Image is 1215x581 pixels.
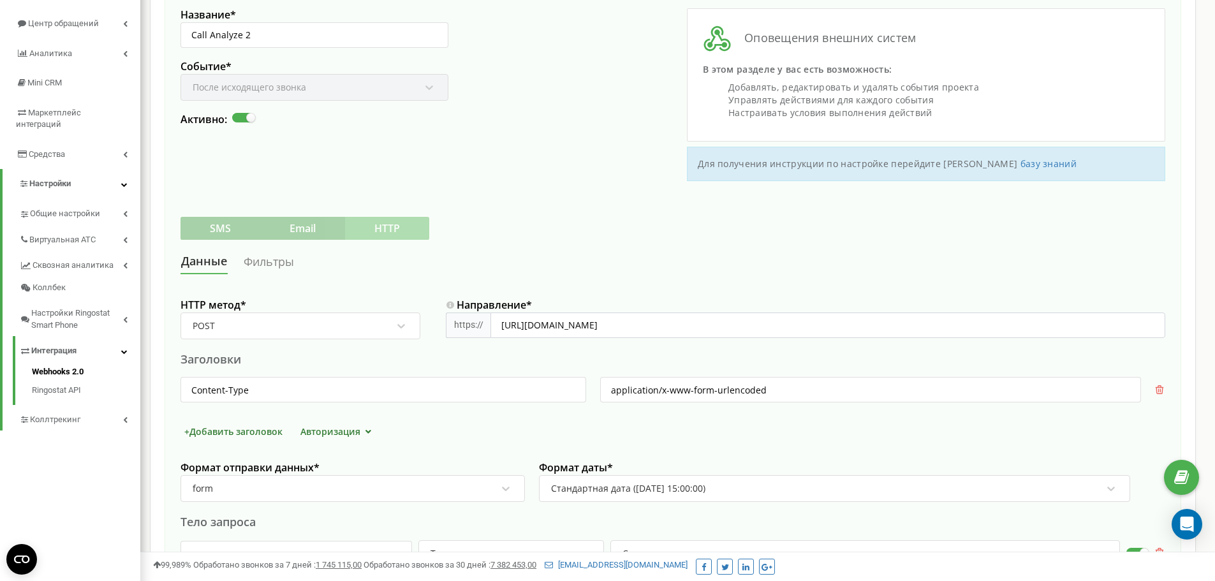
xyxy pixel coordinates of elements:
[16,108,81,129] span: Маркетплейс интеграций
[29,234,96,246] span: Виртуальная АТС
[19,298,140,336] a: Настройки Ringostat Smart Phone
[490,560,536,570] u: 7 382 453,00
[28,18,99,28] span: Центр обращений
[193,483,213,494] div: form
[19,225,140,251] a: Виртуальная АТС
[32,381,140,397] a: Ringostat API
[6,544,37,575] button: Open CMP widget
[180,22,448,48] input: Введите название
[180,113,227,127] label: Активно:
[180,250,228,274] a: Данные
[243,250,295,274] a: Фильтры
[19,251,140,277] a: Сквозная аналитика
[446,313,490,338] div: https://
[446,298,1165,313] label: Направление *
[193,320,215,332] div: POST
[180,541,412,566] input: Ключ
[180,425,286,438] button: +Добавить заголовок
[728,107,1149,119] li: Настраивать условия выполнения действий
[490,313,1165,338] input: https://example.com
[316,560,362,570] u: 1 745 115,00
[1172,509,1202,540] div: Open Intercom Messenger
[539,461,1130,475] label: Формат даты *
[364,560,536,570] span: Обработано звонков за 30 дней :
[32,366,140,381] a: Webhooks 2.0
[297,425,379,438] button: Авторизация
[29,149,65,159] span: Средства
[703,63,1149,76] p: В этом разделе у вас есть возможность:
[29,48,72,58] span: Аналитика
[180,60,448,74] label: Событие *
[31,345,77,357] span: Интеграция
[551,483,705,494] div: Стандартная дата ([DATE] 15:00:00)
[180,461,525,475] label: Формат отправки данных *
[33,282,66,294] span: Коллбек
[180,298,420,313] label: HTTP метод *
[545,560,688,570] a: [EMAIL_ADDRESS][DOMAIN_NAME]
[30,414,80,426] span: Коллтрекинг
[19,405,140,431] a: Коллтрекинг
[180,8,448,22] label: Название *
[19,199,140,225] a: Общие настройки
[153,560,191,570] span: 99,989%
[180,351,1165,367] div: Заголовки
[1020,158,1077,170] a: базу знаний
[180,514,1165,530] div: Тело запроса
[19,336,140,362] a: Интеграция
[30,208,100,220] span: Общие настройки
[193,560,362,570] span: Обработано звонков за 7 дней :
[33,260,114,272] span: Сквозная аналитика
[728,94,1149,107] li: Управлять действиями для каждого события
[31,307,123,331] span: Настройки Ringostat Smart Phone
[180,377,586,402] input: имя
[622,548,669,559] div: Сотрудник
[29,179,71,188] span: Настройки
[703,24,1149,53] h3: Оповещения внешних систем
[431,548,454,559] div: Текст
[3,169,140,199] a: Настройки
[27,78,62,87] span: Mini CRM
[698,158,1154,170] p: Для получения инструкции по настройке перейдите [PERSON_NAME]
[728,81,1149,94] li: Добавлять, редактировать и удалять события проекта
[600,377,1141,402] input: значение
[19,277,140,299] a: Коллбек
